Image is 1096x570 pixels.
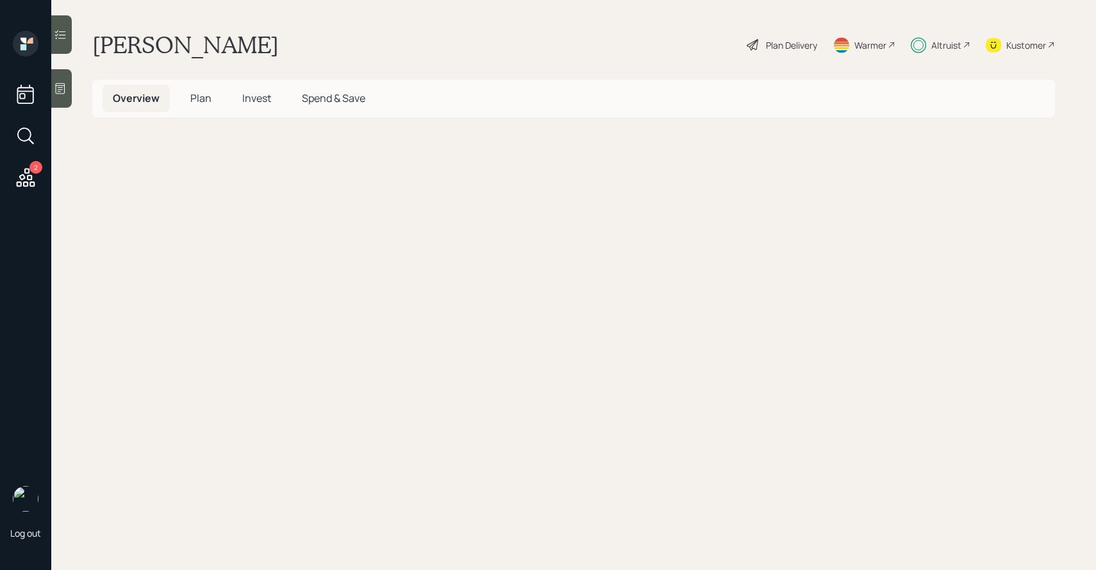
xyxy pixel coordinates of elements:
[242,91,271,105] span: Invest
[931,38,961,52] div: Altruist
[854,38,886,52] div: Warmer
[766,38,817,52] div: Plan Delivery
[302,91,365,105] span: Spend & Save
[92,31,279,59] h1: [PERSON_NAME]
[113,91,160,105] span: Overview
[29,161,42,174] div: 2
[190,91,212,105] span: Plan
[10,527,41,539] div: Log out
[13,486,38,512] img: sami-boghos-headshot.png
[1006,38,1046,52] div: Kustomer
